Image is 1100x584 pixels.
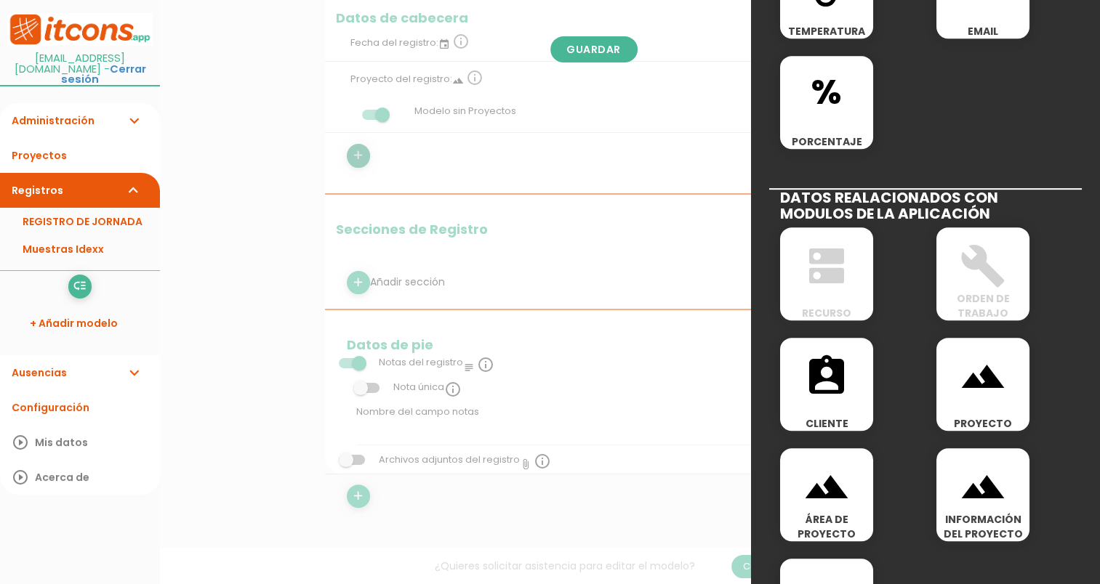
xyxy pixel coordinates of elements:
[803,463,850,510] i: landscape
[803,243,850,289] i: dns
[936,24,1029,38] span: EMAIL
[780,24,873,38] span: TEMPERATURA
[780,306,873,320] span: RECURSO
[960,243,1006,289] i: build
[769,188,1082,222] h2: DATOS REALACIONADOS CON MODULOS DE LA APLICACIÓN
[780,56,873,118] span: %
[960,353,1006,400] i: landscape
[780,416,873,431] span: CLIENTE
[936,291,1029,320] span: ORDEN DE TRABAJO
[803,353,850,400] i: assignment_ind
[780,134,873,149] span: PORCENTAJE
[936,416,1029,431] span: PROYECTO
[936,512,1029,541] span: INFORMACIÓN DEL PROYECTO
[960,463,1006,510] i: landscape
[780,512,873,541] span: ÁREA DE PROYECTO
